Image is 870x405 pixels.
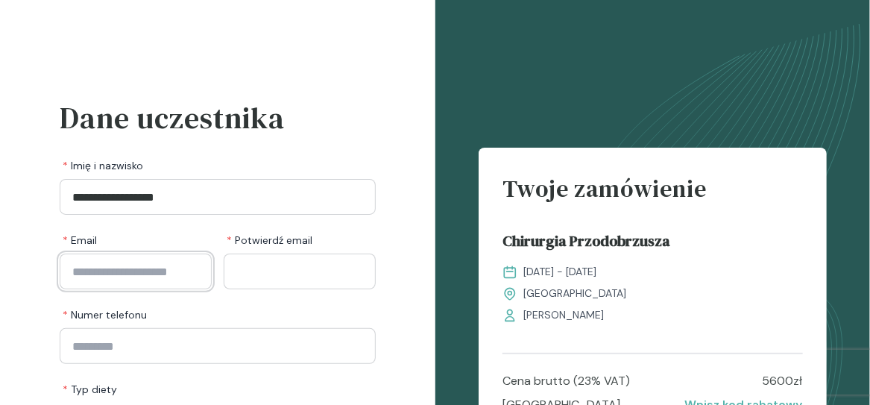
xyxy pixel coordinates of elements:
h3: Dane uczestnika [60,95,376,140]
span: Potwierdź email [227,233,312,248]
span: [GEOGRAPHIC_DATA] [523,286,626,301]
span: Chirurgia Przodobrzusza [502,230,670,258]
input: Numer telefonu [60,328,376,364]
input: Email [60,254,212,289]
span: [PERSON_NAME] [523,307,604,323]
p: 5600 zł [763,372,803,390]
a: Chirurgia Przodobrzusza [502,230,803,258]
input: Potwierdź email [224,254,376,289]
span: Email [63,233,97,248]
span: [DATE] - [DATE] [523,264,596,280]
span: Typ diety [63,382,117,397]
p: Cena brutto (23% VAT) [502,372,630,390]
input: Imię i nazwisko [60,179,376,215]
span: Numer telefonu [63,307,147,322]
span: Imię i nazwisko [63,158,143,173]
h4: Twoje zamówienie [502,172,803,218]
